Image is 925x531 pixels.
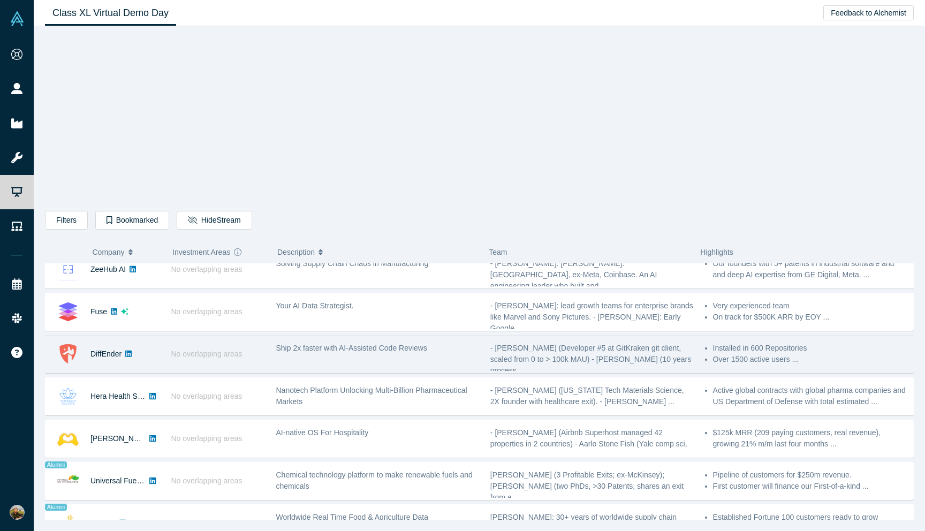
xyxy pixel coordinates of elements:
[45,461,67,468] span: Alumni
[276,428,369,437] span: AI-native OS For Hospitality
[57,469,79,492] img: Universal Fuel Technologies's Logo
[90,519,116,527] a: Agtools
[713,427,908,450] li: $125k MRR (209 paying customers, real revenue), growing 21% m/m last four months ...
[490,259,657,290] span: - [PERSON_NAME]: [PERSON_NAME]: [GEOGRAPHIC_DATA], ex-Meta, Coinbase. An AI engineering leader wh...
[277,241,477,263] button: Description
[57,343,79,365] img: DiffEnder's Logo
[177,211,252,230] button: HideStream
[489,248,507,256] span: Team
[57,385,79,407] img: Hera Health Solutions's Logo
[172,241,230,263] span: Investment Areas
[490,471,684,502] span: [PERSON_NAME] (3 Profitable Exits; ex-McKinsey); [PERSON_NAME] (two PhDs, >30 Patents, shares an ...
[95,211,169,230] button: Bookmarked
[276,259,429,268] span: Solving Supply Chain Chaos in Manufacturing
[490,344,691,375] span: - [PERSON_NAME] (Developer #5 at GitKraken git client, scaled from 0 to > 100k MAU) - [PERSON_NAM...
[45,1,176,26] a: Class XL Virtual Demo Day
[276,301,354,310] span: Your AI Data Strategist.
[171,519,242,527] span: No overlapping areas
[45,504,67,511] span: Alumni
[10,11,25,26] img: Alchemist Vault Logo
[93,241,162,263] button: Company
[276,344,427,352] span: Ship 2x faster with AI-Assisted Code Reviews
[713,300,908,312] li: Very experienced team
[276,513,429,521] span: Worldwide Real Time Food & Agriculture Data
[713,481,908,492] li: First customer will finance our First-of-a-kind ...
[700,248,733,256] span: Highlights
[823,5,914,20] button: Feedback to Alchemist
[490,428,687,459] span: - [PERSON_NAME] (Airbnb Superhost managed 42 properties in 2 countries) - Aarlo Stone Fish (Yale ...
[90,392,163,400] a: Hera Health Solutions
[276,386,467,406] span: Nanotech Platform Unlocking Multi-Billion Pharmaceutical Markets
[713,312,908,323] li: On track for $500K ARR by EOY ...
[171,350,242,358] span: No overlapping areas
[57,427,79,450] img: Besty AI's Logo
[277,241,315,263] span: Description
[10,505,25,520] img: Kyle Smith's Account
[713,385,908,407] li: Active global contracts with global pharma companies and US Department of Defense with total esti...
[713,512,908,523] li: Established Fortune 100 customers ready to grow
[90,476,184,485] a: Universal Fuel Technologies
[45,211,88,230] button: Filters
[121,308,128,315] svg: dsa ai sparkles
[713,354,908,365] li: Over 1500 active users ...
[57,300,79,323] img: Fuse's Logo
[171,434,242,443] span: No overlapping areas
[713,258,908,280] li: Our founders with 5+ patents in industrial software and and deep AI expertise from GE Digital, Me...
[93,241,125,263] span: Company
[171,307,242,316] span: No overlapping areas
[90,307,107,316] a: Fuse
[713,343,908,354] li: Installed in 600 Repositories
[171,476,242,485] span: No overlapping areas
[90,350,122,358] a: DiffEnder
[330,35,629,203] iframe: Alchemist Class XL Demo Day: Vault
[90,265,126,274] a: ZeeHub AI
[171,392,242,400] span: No overlapping areas
[171,265,242,274] span: No overlapping areas
[490,301,693,332] span: - [PERSON_NAME]: lead growth teams for enterprise brands like Marvel and Sony Pictures. - [PERSON...
[713,469,908,481] li: Pipeline of customers for $250m revenue.
[490,386,684,406] span: - [PERSON_NAME] ([US_STATE] Tech Materials Science, 2X founder with healthcare exit). - [PERSON_N...
[90,434,161,443] a: [PERSON_NAME] AI
[276,471,473,490] span: Chemical technology platform to make renewable fuels and chemicals
[57,258,79,280] img: ZeeHub AI's Logo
